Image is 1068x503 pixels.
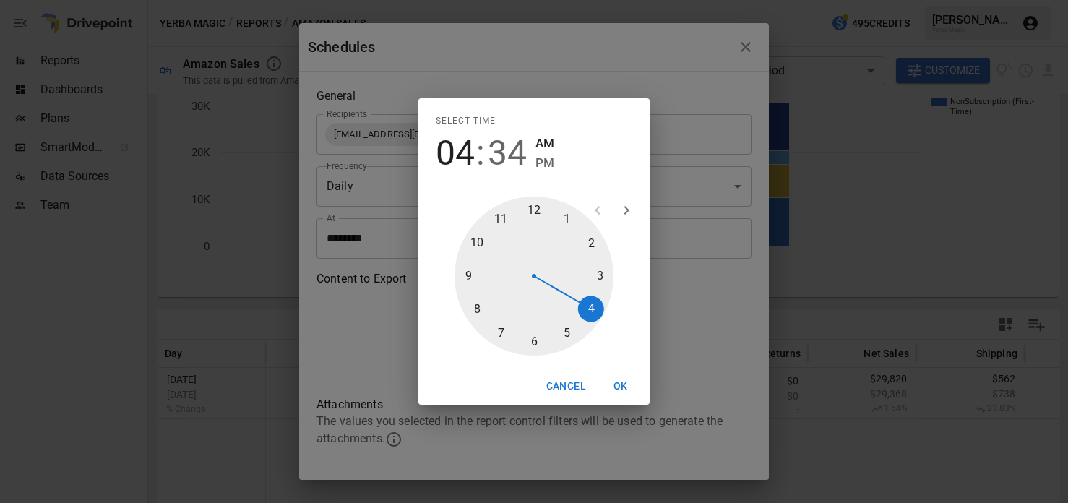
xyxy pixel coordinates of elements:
button: Open next view [612,196,641,225]
button: 34 [488,133,527,173]
button: AM [535,134,554,153]
span: : [476,133,485,173]
button: PM [535,153,554,173]
button: OK [598,373,644,400]
button: Cancel [541,373,592,400]
span: Select time [436,110,496,133]
button: 04 [436,133,475,173]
